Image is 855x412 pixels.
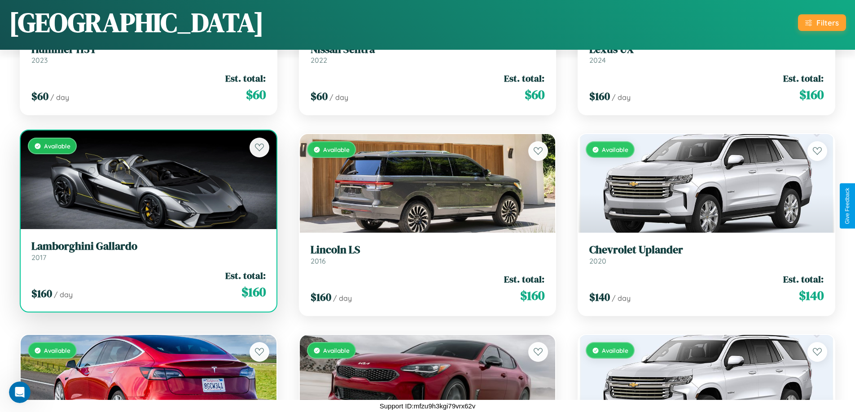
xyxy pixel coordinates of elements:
[799,86,824,104] span: $ 160
[816,18,839,27] div: Filters
[589,89,610,104] span: $ 160
[9,382,31,403] iframe: Intercom live chat
[589,256,606,265] span: 2020
[311,256,326,265] span: 2016
[602,347,628,354] span: Available
[311,243,545,256] h3: Lincoln LS
[54,290,73,299] span: / day
[504,72,544,85] span: Est. total:
[311,56,327,65] span: 2022
[31,253,46,262] span: 2017
[311,43,545,65] a: Nissan Sentra2022
[525,86,544,104] span: $ 60
[589,290,610,304] span: $ 140
[323,347,350,354] span: Available
[602,146,628,153] span: Available
[31,240,266,262] a: Lamborghini Gallardo2017
[799,286,824,304] span: $ 140
[329,93,348,102] span: / day
[323,146,350,153] span: Available
[798,14,846,31] button: Filters
[612,93,631,102] span: / day
[50,93,69,102] span: / day
[612,294,631,303] span: / day
[9,4,264,41] h1: [GEOGRAPHIC_DATA]
[44,347,70,354] span: Available
[783,72,824,85] span: Est. total:
[589,243,824,256] h3: Chevrolet Uplander
[311,243,545,265] a: Lincoln LS2016
[31,240,266,253] h3: Lamborghini Gallardo
[380,400,475,412] p: Support ID: mfzu9h3kgi79vrx62v
[783,273,824,286] span: Est. total:
[31,43,266,65] a: Hummer H3T2023
[246,86,266,104] span: $ 60
[589,56,606,65] span: 2024
[504,273,544,286] span: Est. total:
[520,286,544,304] span: $ 160
[311,290,331,304] span: $ 160
[31,56,48,65] span: 2023
[844,188,851,224] div: Give Feedback
[333,294,352,303] span: / day
[225,269,266,282] span: Est. total:
[241,283,266,301] span: $ 160
[31,89,48,104] span: $ 60
[31,286,52,301] span: $ 160
[225,72,266,85] span: Est. total:
[311,89,328,104] span: $ 60
[589,43,824,65] a: Lexus UX2024
[589,243,824,265] a: Chevrolet Uplander2020
[44,142,70,150] span: Available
